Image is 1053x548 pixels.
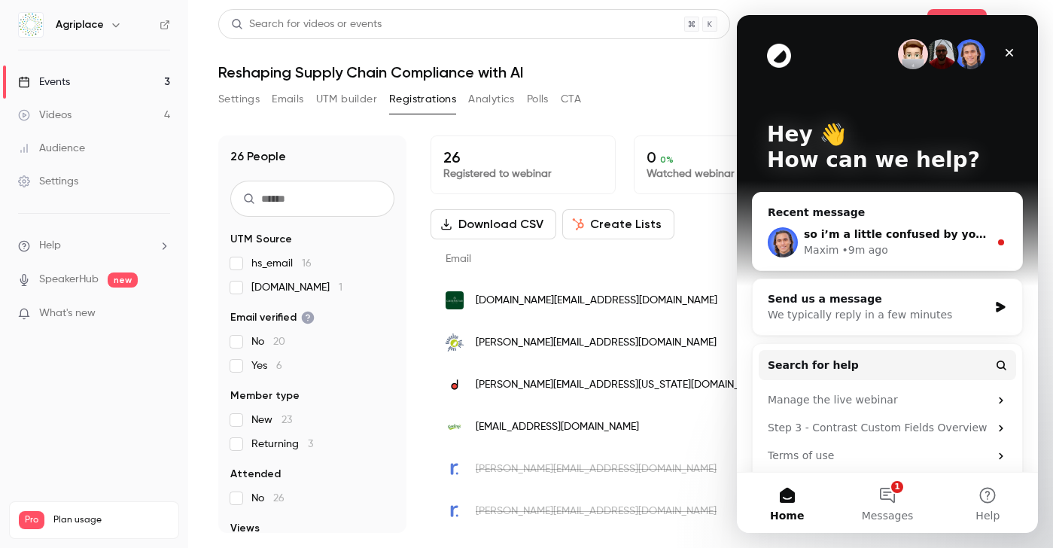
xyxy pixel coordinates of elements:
span: [PERSON_NAME][EMAIL_ADDRESS][DOMAIN_NAME] [476,504,717,519]
div: Close [259,24,286,51]
span: Pro [19,511,44,529]
span: 3 [308,439,313,449]
span: [DOMAIN_NAME] [251,280,342,295]
span: Help [239,495,263,506]
div: • 9m ago [105,227,151,243]
span: Views [230,521,260,536]
img: relatico.com [446,502,464,520]
span: 16 [302,258,312,269]
div: Terms of use [22,427,279,455]
div: Manage the live webinar [22,371,279,399]
span: 0 % [660,154,674,165]
span: Yes [251,358,282,373]
iframe: Intercom live chat [737,15,1038,533]
span: 20 [273,336,285,347]
span: New [251,413,292,428]
span: 6 [276,361,282,371]
span: Search for help [31,342,122,358]
span: Email verified [230,310,315,325]
h1: Reshaping Supply Chain Compliance with AI [218,63,1023,81]
img: groentenfruithuis.nl [446,333,464,352]
button: Download CSV [431,209,556,239]
h1: 26 People [230,148,286,166]
p: Watched webinar [647,166,806,181]
div: Manage the live webinar [31,377,252,393]
button: Search for help [22,335,279,365]
span: hs_email [251,256,312,271]
span: 23 [282,415,292,425]
li: help-dropdown-opener [18,238,170,254]
p: 26 [443,148,603,166]
div: We typically reply in a few minutes [31,292,251,308]
div: Send us a message [31,276,251,292]
span: Attended [230,467,281,482]
span: What's new [39,306,96,321]
img: greenstar-capital.com [446,291,464,309]
span: [EMAIL_ADDRESS][DOMAIN_NAME] [476,419,639,435]
button: Emails [272,87,303,111]
button: CTA [561,87,581,111]
button: Analytics [468,87,515,111]
span: Messages [125,495,177,506]
span: 1 [339,282,342,293]
span: Returning [251,437,313,452]
span: [PERSON_NAME][EMAIL_ADDRESS][US_STATE][DOMAIN_NAME] [476,377,769,393]
span: Help [39,238,61,254]
div: Send us a messageWe typically reply in a few minutes [15,263,286,321]
p: 0 [647,148,806,166]
button: Help [201,458,301,518]
div: Terms of use [31,433,252,449]
div: Step 3 - Contrast Custom Fields Overview [31,405,252,421]
button: Share [927,9,987,39]
span: No [251,491,285,506]
div: Settings [18,174,78,189]
div: Events [18,75,70,90]
span: Plan usage [53,514,169,526]
div: Audience [18,141,85,156]
div: Step 3 - Contrast Custom Fields Overview [22,399,279,427]
h6: Agriplace [56,17,104,32]
span: Member type [230,388,300,403]
img: relatico.com [446,460,464,478]
button: Create Lists [562,209,674,239]
a: SpeakerHub [39,272,99,288]
span: No [251,334,285,349]
span: [PERSON_NAME][EMAIL_ADDRESS][DOMAIN_NAME] [476,335,717,351]
img: delaware.pro [446,376,464,394]
p: Registered to webinar [443,166,603,181]
span: Email [446,254,471,264]
span: 26 [273,493,285,504]
span: [PERSON_NAME][EMAIL_ADDRESS][DOMAIN_NAME] [476,461,717,477]
span: new [108,272,138,288]
img: Agriplace [19,13,43,37]
img: keelingsknowledge.com [446,418,464,436]
div: Videos [18,108,72,123]
span: [DOMAIN_NAME][EMAIL_ADDRESS][DOMAIN_NAME] [476,293,717,309]
span: Home [33,495,67,506]
span: UTM Source [230,232,292,247]
button: Settings [218,87,260,111]
button: UTM builder [316,87,377,111]
button: Polls [527,87,549,111]
iframe: Noticeable Trigger [152,307,170,321]
button: Messages [100,458,200,518]
div: Search for videos or events [231,17,382,32]
button: Registrations [389,87,456,111]
span: so i’m a little confused by your message. are the lists not updating? or is your workflow not wor... [67,213,672,225]
div: Maxim [67,227,102,243]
